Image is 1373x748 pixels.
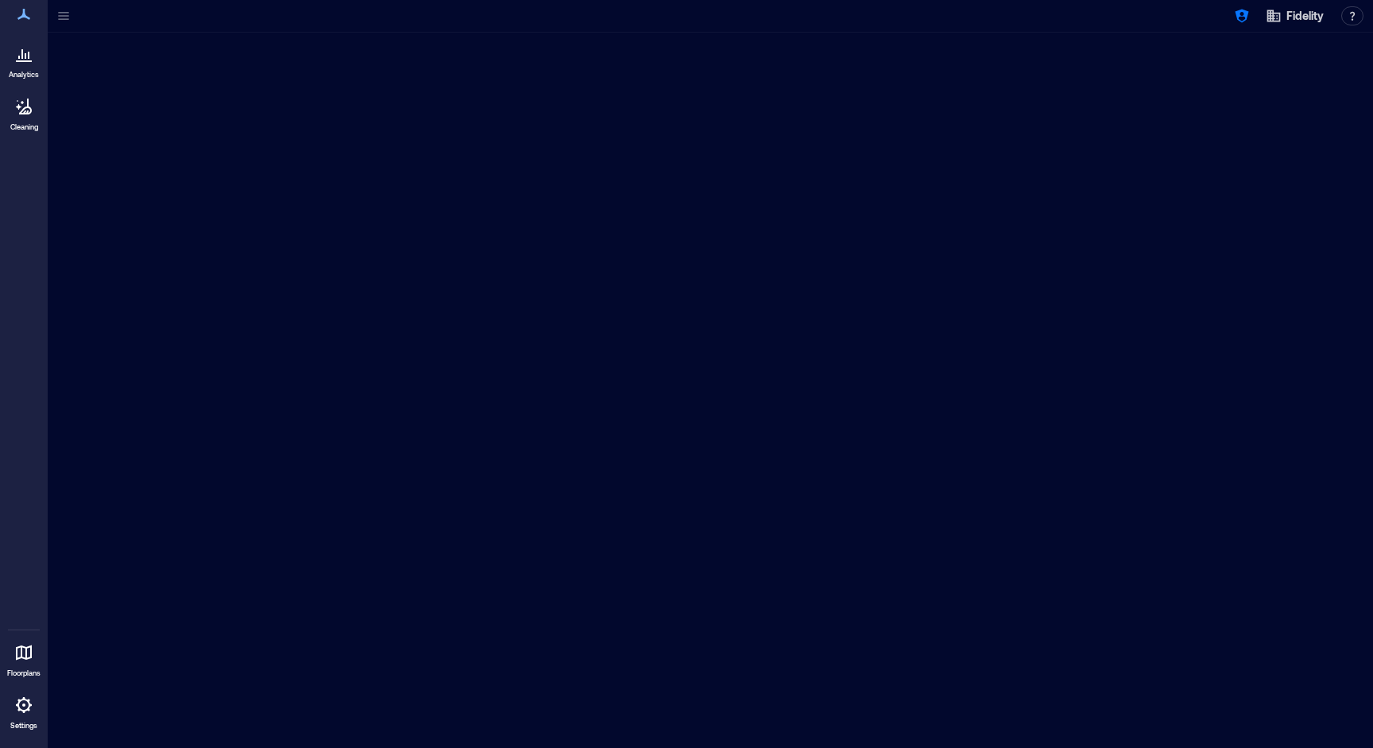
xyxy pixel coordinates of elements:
[9,70,39,79] p: Analytics
[1261,3,1329,29] button: Fidelity
[10,721,37,731] p: Settings
[5,686,43,735] a: Settings
[10,122,38,132] p: Cleaning
[4,87,44,137] a: Cleaning
[4,35,44,84] a: Analytics
[1286,8,1324,24] span: Fidelity
[2,634,45,683] a: Floorplans
[7,669,41,678] p: Floorplans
